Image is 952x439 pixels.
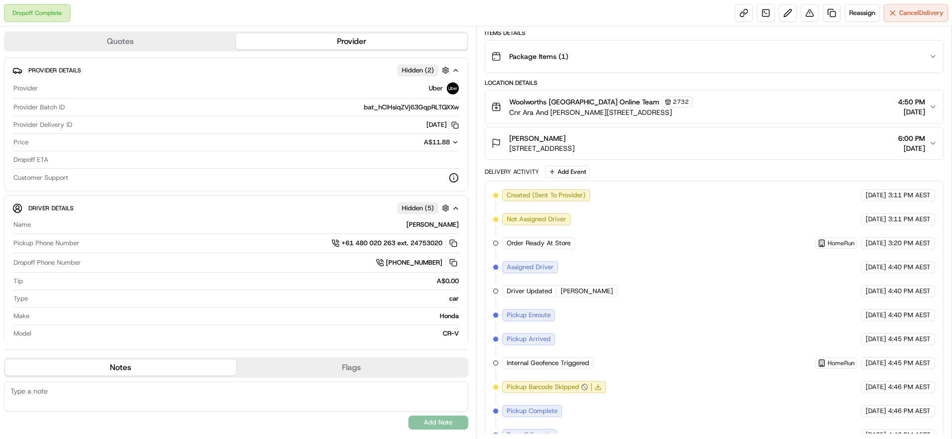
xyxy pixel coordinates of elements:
[866,383,886,392] span: [DATE]
[899,8,944,17] span: Cancel Delivery
[35,220,459,229] div: [PERSON_NAME]
[561,287,613,296] span: [PERSON_NAME]
[402,66,434,75] span: Hidden ( 2 )
[35,329,459,338] div: CR-V
[376,257,459,268] a: [PHONE_NUMBER]
[485,79,944,87] div: Location Details
[866,335,886,344] span: [DATE]
[364,103,459,112] span: bat_hClHsiqZVj63GqpRLTQXXw
[507,191,586,200] span: Created (Sent To Provider)
[828,239,855,247] span: HomeRun
[866,215,886,224] span: [DATE]
[898,133,925,143] span: 6:00 PM
[888,287,931,296] span: 4:40 PM AEST
[507,383,588,392] button: Pickup Barcode Skipped
[866,359,886,368] span: [DATE]
[888,215,931,224] span: 3:11 PM AEST
[507,383,579,392] span: Pickup Barcode Skipped
[70,169,121,177] a: Powered byPylon
[13,173,68,182] span: Customer Support
[13,329,31,338] span: Model
[507,311,551,320] span: Pickup Enroute
[898,143,925,153] span: [DATE]
[26,64,180,75] input: Got a question? Start typing here...
[866,407,886,416] span: [DATE]
[13,120,72,129] span: Provider Delivery ID
[866,311,886,320] span: [DATE]
[424,138,450,146] span: A$11.88
[84,146,92,154] div: 💻
[888,311,931,320] span: 4:40 PM AEST
[888,407,931,416] span: 4:46 PM AEST
[10,95,28,113] img: 1736555255976-a54dd68f-1ca7-489b-9aae-adbdc363a1c4
[5,33,236,49] button: Quotes
[170,98,182,110] button: Start new chat
[13,155,48,164] span: Dropoff ETA
[10,40,182,56] p: Welcome 👋
[27,277,459,286] div: A$0.00
[898,97,925,107] span: 4:50 PM
[5,360,236,376] button: Notes
[13,258,81,267] span: Dropoff Phone Number
[397,202,452,214] button: Hidden (5)
[507,239,571,248] span: Order Ready At Store
[99,169,121,177] span: Pylon
[13,220,31,229] span: Name
[13,312,29,321] span: Make
[331,238,459,249] a: +61 480 020 263 ext. 24753020
[402,204,434,213] span: Hidden ( 5 )
[32,294,459,303] div: car
[888,359,931,368] span: 4:45 PM AEST
[12,200,460,216] button: Driver DetailsHidden (5)
[507,287,552,296] span: Driver Updated
[236,360,467,376] button: Flags
[509,97,659,107] span: Woolworths [GEOGRAPHIC_DATA] Online Team
[866,191,886,200] span: [DATE]
[10,10,30,30] img: Nash
[13,294,28,303] span: Type
[545,166,590,178] button: Add Event
[371,138,459,147] button: A$11.88
[6,141,80,159] a: 📗Knowledge Base
[509,51,568,61] span: Package Items ( 1 )
[397,64,452,76] button: Hidden (2)
[507,263,554,272] span: Assigned Driver
[888,239,931,248] span: 3:20 PM AEST
[28,66,81,74] span: Provider Details
[888,191,931,200] span: 3:11 PM AEST
[34,105,126,113] div: We're available if you need us!
[386,258,442,267] span: [PHONE_NUMBER]
[10,146,18,154] div: 📗
[866,263,886,272] span: [DATE]
[429,84,443,93] span: Uber
[507,335,551,344] span: Pickup Arrived
[888,383,931,392] span: 4:46 PM AEST
[888,335,931,344] span: 4:45 PM AEST
[13,239,79,248] span: Pickup Phone Number
[507,407,558,416] span: Pickup Complete
[888,263,931,272] span: 4:40 PM AEST
[485,40,944,72] button: Package Items (1)
[28,204,73,212] span: Driver Details
[20,145,76,155] span: Knowledge Base
[13,277,23,286] span: Tip
[12,62,460,78] button: Provider DetailsHidden (2)
[485,90,944,123] button: Woolworths [GEOGRAPHIC_DATA] Online Team2732Cnr Ara And [PERSON_NAME][STREET_ADDRESS]4:50 PM[DATE]
[818,359,855,367] button: HomeRun
[509,107,692,117] span: Cnr Ara And [PERSON_NAME][STREET_ADDRESS]
[13,138,28,147] span: Price
[507,359,589,368] span: Internal Geofence Triggered
[845,4,880,22] button: Reassign
[849,8,875,17] span: Reassign
[94,145,160,155] span: API Documentation
[485,168,539,176] div: Delivery Activity
[898,107,925,117] span: [DATE]
[507,215,566,224] span: Not Assigned Driver
[80,141,164,159] a: 💻API Documentation
[509,133,566,143] span: [PERSON_NAME]
[485,29,944,37] div: Items Details
[33,312,459,321] div: Honda
[13,84,38,93] span: Provider
[236,33,467,49] button: Provider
